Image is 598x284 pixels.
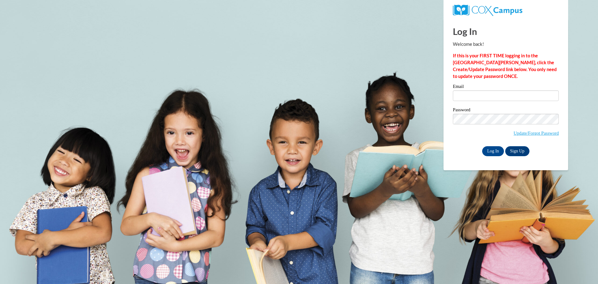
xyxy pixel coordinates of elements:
label: Password [453,108,559,114]
img: COX Campus [453,5,522,16]
a: Sign Up [505,146,529,156]
a: COX Campus [453,7,522,12]
a: Update/Forgot Password [514,131,559,136]
p: Welcome back! [453,41,559,48]
label: Email [453,84,559,90]
h1: Log In [453,25,559,38]
strong: If this is your FIRST TIME logging in to the [GEOGRAPHIC_DATA][PERSON_NAME], click the Create/Upd... [453,53,557,79]
input: Log In [482,146,504,156]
